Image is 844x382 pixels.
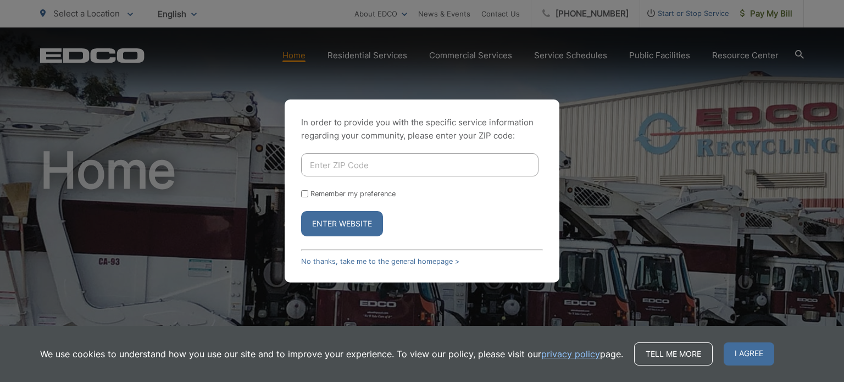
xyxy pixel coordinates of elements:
[301,153,538,176] input: Enter ZIP Code
[301,211,383,236] button: Enter Website
[40,347,623,361] p: We use cookies to understand how you use our site and to improve your experience. To view our pol...
[724,342,774,366] span: I agree
[541,347,600,361] a: privacy policy
[301,257,459,265] a: No thanks, take me to the general homepage >
[634,342,713,366] a: Tell me more
[310,190,396,198] label: Remember my preference
[301,116,543,142] p: In order to provide you with the specific service information regarding your community, please en...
